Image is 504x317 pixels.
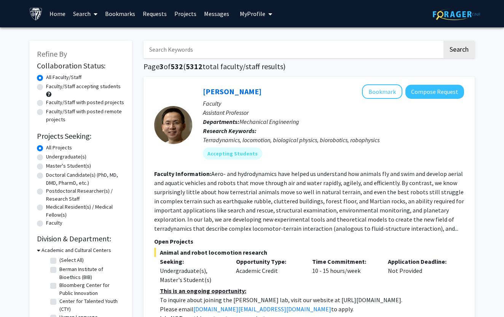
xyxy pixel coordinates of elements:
h3: Academic and Cultural Centers [41,246,111,254]
u: This is an ongoing opportunity: [160,287,246,295]
p: To inquire about joining the [PERSON_NAME] lab, visit our website at [URL][DOMAIN_NAME]. [160,295,464,304]
h2: Division & Department: [37,234,124,243]
label: Medical Resident(s) / Medical Fellow(s) [46,203,124,219]
div: 10 - 15 hours/week [306,257,383,284]
a: Projects [171,0,200,27]
p: Time Commitment: [312,257,377,266]
b: Faculty Information: [154,170,211,178]
a: Messages [200,0,233,27]
span: Mechanical Engineering [239,118,299,125]
label: Undergraduate(s) [46,153,86,161]
label: Faculty/Staff with posted projects [46,98,124,106]
p: Assistant Professor [203,108,464,117]
span: Refine By [37,49,67,59]
div: Undergraduate(s), Master's Student(s) [160,266,225,284]
label: Center for Talented Youth (CTY) [59,297,123,313]
button: Search [443,41,475,58]
a: [DOMAIN_NAME][EMAIL_ADDRESS][DOMAIN_NAME] [193,305,331,313]
a: Home [46,0,69,27]
div: Not Provided [382,257,458,284]
a: [PERSON_NAME] [203,87,262,96]
p: Please email to apply. [160,304,464,314]
label: (Select All) [59,256,84,264]
p: Application Deadline: [388,257,453,266]
button: Compose Request to Chen Li [405,85,464,99]
p: Opportunity Type: [236,257,301,266]
button: Add Chen Li to Bookmarks [362,84,402,99]
label: Faculty [46,219,62,227]
label: Faculty/Staff with posted remote projects [46,108,124,124]
p: Seeking: [160,257,225,266]
h2: Collaboration Status: [37,61,124,70]
label: Doctoral Candidate(s) (PhD, MD, DMD, PharmD, etc.) [46,171,124,187]
span: 3 [159,62,164,71]
b: Research Keywords: [203,127,257,135]
label: Bloomberg Center for Public Innovation [59,281,123,297]
a: Requests [139,0,171,27]
label: All Faculty/Staff [46,73,81,81]
label: All Projects [46,144,72,152]
a: Search [69,0,101,27]
input: Search Keywords [144,41,442,58]
h1: Page of ( total faculty/staff results) [144,62,475,71]
p: Faculty [203,99,464,108]
div: Academic Credit [230,257,306,284]
img: Johns Hopkins University Logo [29,7,43,21]
fg-read-more: Aero- and hydrodynamics have helped us understand how animals fly and swim and develop aerial and... [154,170,464,232]
span: My Profile [240,10,265,17]
label: Berman Institute of Bioethics (BIB) [59,265,123,281]
p: Open Projects [154,237,464,246]
img: ForagerOne Logo [433,8,480,20]
label: Postdoctoral Researcher(s) / Research Staff [46,187,124,203]
div: Terradynamics, locomotion, biological physics, biorobotics, robophysics [203,135,464,144]
label: Faculty/Staff accepting students [46,82,121,90]
span: Animal and robot locomotion research [154,248,464,257]
iframe: Chat [6,283,32,311]
span: 532 [171,62,183,71]
label: Master's Student(s) [46,162,91,170]
span: 5312 [186,62,203,71]
mat-chip: Accepting Students [203,147,262,160]
a: Bookmarks [101,0,139,27]
b: Departments: [203,118,239,125]
h2: Projects Seeking: [37,132,124,141]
